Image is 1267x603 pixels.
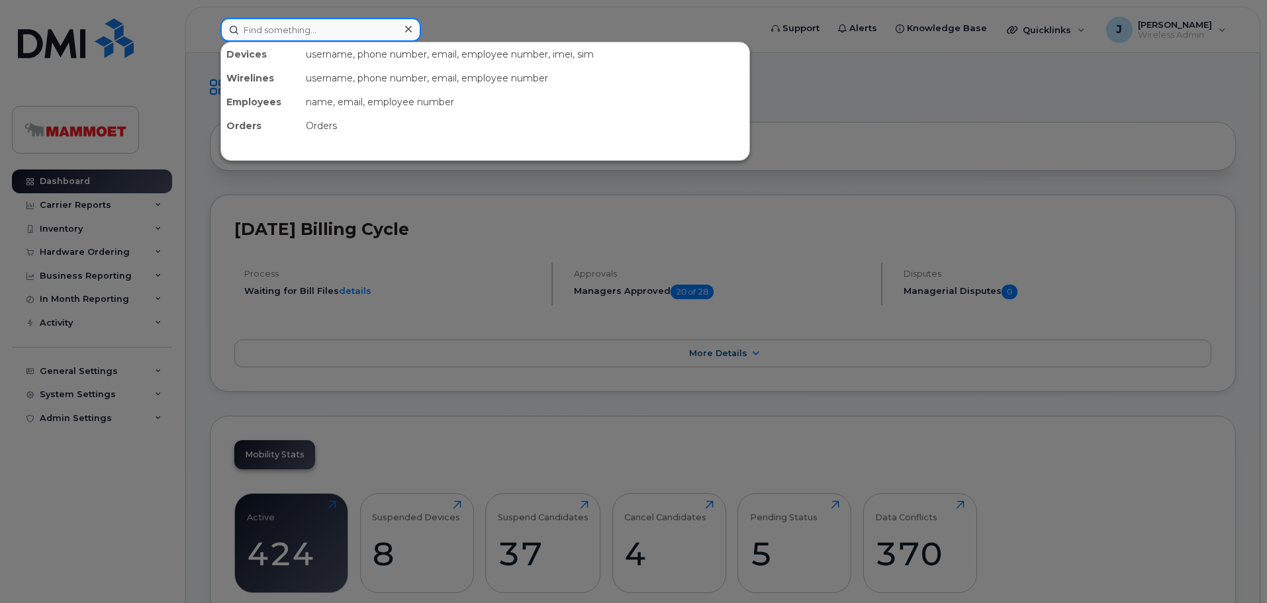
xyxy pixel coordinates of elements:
[221,90,301,114] div: Employees
[1209,545,1257,593] iframe: Messenger Launcher
[301,90,749,114] div: name, email, employee number
[301,66,749,90] div: username, phone number, email, employee number
[301,42,749,66] div: username, phone number, email, employee number, imei, sim
[221,42,301,66] div: Devices
[221,114,301,138] div: Orders
[221,66,301,90] div: Wirelines
[301,114,749,138] div: Orders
